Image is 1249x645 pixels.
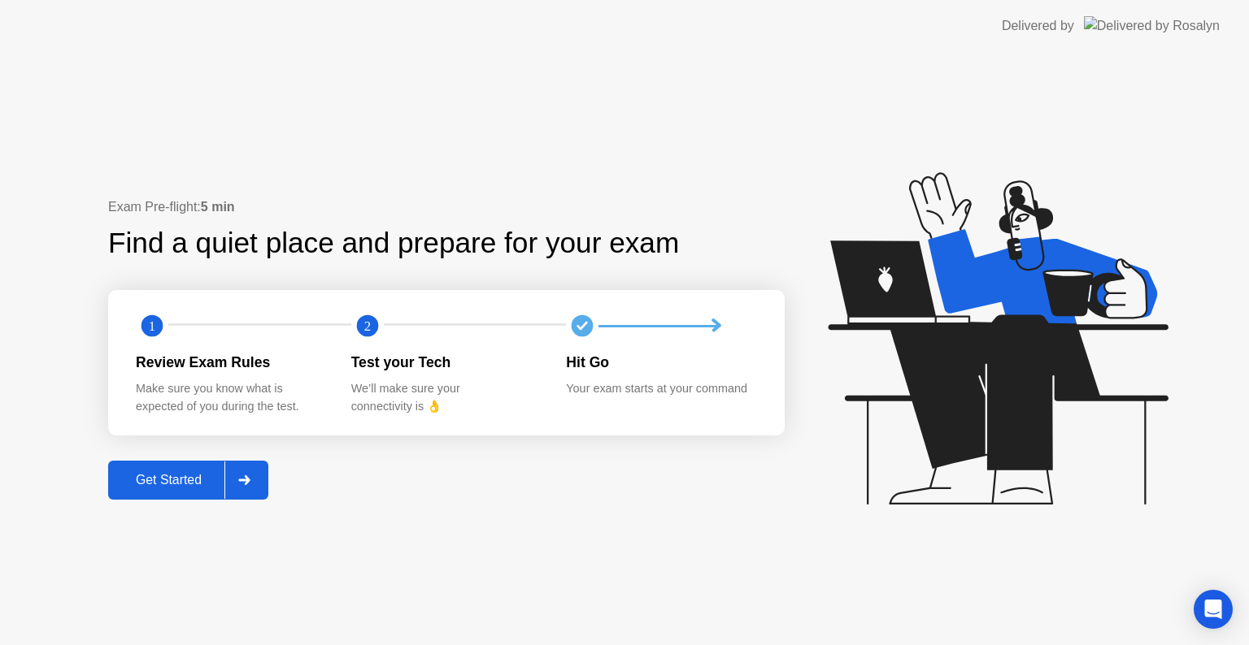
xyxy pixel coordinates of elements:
[1002,16,1074,36] div: Delivered by
[351,352,541,373] div: Test your Tech
[136,352,325,373] div: Review Exam Rules
[566,352,755,373] div: Hit Go
[136,380,325,415] div: Make sure you know what is expected of you during the test.
[108,197,785,217] div: Exam Pre-flight:
[108,222,681,265] div: Find a quiet place and prepare for your exam
[1084,16,1220,35] img: Delivered by Rosalyn
[108,461,268,500] button: Get Started
[566,380,755,398] div: Your exam starts at your command
[351,380,541,415] div: We’ll make sure your connectivity is 👌
[1194,590,1233,629] div: Open Intercom Messenger
[364,318,371,334] text: 2
[201,200,235,214] b: 5 min
[113,473,224,487] div: Get Started
[149,318,155,334] text: 1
